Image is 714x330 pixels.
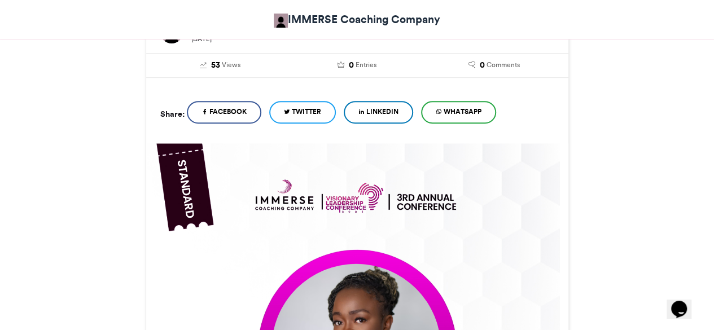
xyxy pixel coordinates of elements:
[444,107,481,117] span: WhatsApp
[421,101,496,124] a: WhatsApp
[297,59,417,72] a: 0 Entries
[160,59,281,72] a: 53 Views
[349,59,354,72] span: 0
[434,59,554,72] a: 0 Comments
[366,107,398,117] span: LinkedIn
[667,285,703,319] iframe: chat widget
[274,14,288,28] img: IMMERSE Coaching Company
[344,101,413,124] a: LinkedIn
[187,101,261,124] a: Facebook
[274,11,440,28] a: IMMERSE Coaching Company
[292,107,321,117] span: Twitter
[480,59,485,72] span: 0
[487,60,520,70] span: Comments
[191,35,212,43] small: [DATE]
[211,59,220,72] span: 53
[356,60,376,70] span: Entries
[222,60,240,70] span: Views
[160,107,185,121] h5: Share:
[209,107,247,117] span: Facebook
[269,101,336,124] a: Twitter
